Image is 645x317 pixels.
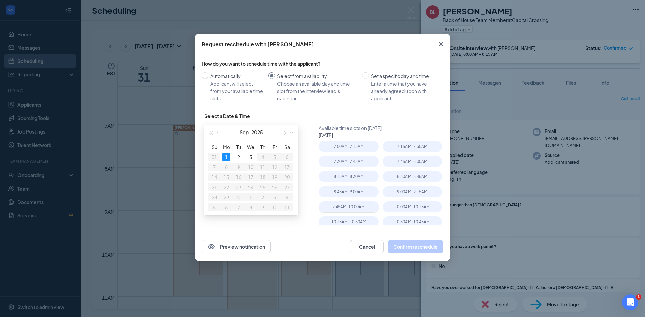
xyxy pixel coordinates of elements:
[232,142,245,152] th: Tu
[247,153,255,161] div: 3
[383,171,442,182] div: 8:30AM - 8:45AM
[245,142,257,152] th: We
[319,156,378,167] div: 7:30AM - 7:45AM
[240,125,249,139] button: Sep
[277,80,357,102] div: Choose an available day and time slot from the interview lead’s calendar
[383,186,442,197] div: 9:00AM - 9:15AM
[319,141,378,152] div: 7:00AM - 7:15AM
[319,201,378,212] div: 9:45AM - 10:00AM
[210,80,263,102] div: Applicant will select from your available time slots
[319,186,378,197] div: 8:45AM - 9:00AM
[383,216,442,227] div: 10:30AM - 10:45AM
[202,41,314,48] div: Request reschedule with [PERSON_NAME]
[350,240,384,253] button: Cancel
[371,80,438,102] div: Enter a time that you have already agreed upon with applicant
[622,294,638,310] iframe: Intercom live chat
[319,131,446,138] div: [DATE]
[371,72,438,80] div: Set a specific day and time
[257,142,269,152] th: Th
[388,240,443,253] button: Confirm reschedule
[383,141,442,152] div: 7:15AM - 7:30AM
[202,60,443,67] div: How do you want to schedule time with the applicant?
[251,125,263,139] button: 2025
[220,152,232,162] td: 2025-09-01
[222,153,230,161] div: 1
[636,294,641,300] span: 1
[319,216,378,227] div: 10:15AM - 10:30AM
[281,142,293,152] th: Sa
[277,72,357,80] div: Select from availability
[207,243,215,251] svg: Eye
[202,240,271,253] button: EyePreview notification
[234,153,243,161] div: 2
[269,142,281,152] th: Fr
[208,142,220,152] th: Su
[319,171,378,182] div: 8:15AM - 8:30AM
[232,152,245,162] td: 2025-09-02
[383,201,442,212] div: 10:00AM - 10:15AM
[204,113,250,119] div: Select a Date & Time
[432,34,450,55] button: Close
[383,156,442,167] div: 7:45AM - 8:00AM
[210,72,263,80] div: Automatically
[245,152,257,162] td: 2025-09-03
[220,142,232,152] th: Mo
[319,125,446,131] div: Available time slots on [DATE]
[437,40,445,48] svg: Cross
